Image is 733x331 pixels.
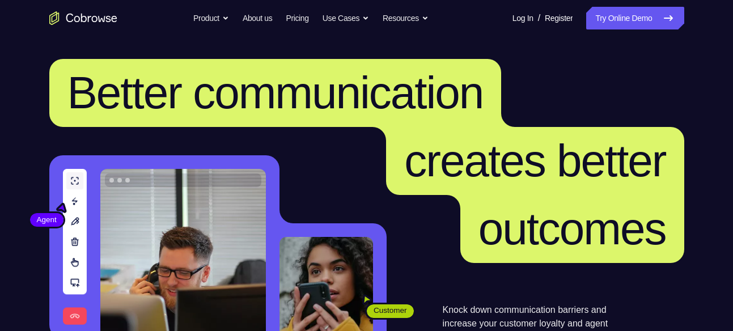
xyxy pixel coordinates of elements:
[404,135,666,186] span: creates better
[586,7,684,29] a: Try Online Demo
[286,7,308,29] a: Pricing
[323,7,369,29] button: Use Cases
[67,67,484,118] span: Better communication
[512,7,533,29] a: Log In
[383,7,429,29] button: Resources
[193,7,229,29] button: Product
[545,7,573,29] a: Register
[243,7,272,29] a: About us
[478,203,666,254] span: outcomes
[49,11,117,25] a: Go to the home page
[538,11,540,25] span: /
